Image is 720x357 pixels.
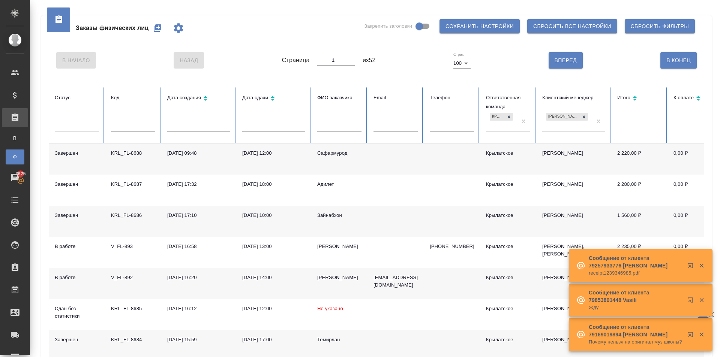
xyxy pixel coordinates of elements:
[55,93,99,102] div: Статус
[536,237,611,268] td: [PERSON_NAME], [PERSON_NAME]
[549,52,583,69] button: Вперед
[242,274,305,281] div: [DATE] 14:00
[111,336,155,344] div: KRL_FL-8684
[111,243,155,250] div: V_FL-893
[439,19,520,33] button: Сохранить настройки
[317,306,343,311] span: Не указано
[611,143,667,175] td: 2 220,00 ₽
[373,274,418,289] p: [EMAIL_ADDRESS][DOMAIN_NAME]
[589,269,682,277] p: receipt1239346985.pdf
[167,274,230,281] div: [DATE] 16:20
[430,243,474,250] p: [PHONE_NUMBER]
[486,149,530,157] div: Крылатское
[317,243,361,250] div: [PERSON_NAME]
[694,331,709,338] button: Закрыть
[453,53,463,57] label: Строк
[167,336,230,344] div: [DATE] 15:59
[167,181,230,188] div: [DATE] 17:32
[242,212,305,219] div: [DATE] 10:00
[486,305,530,312] div: Крылатское
[317,149,361,157] div: Сафармурод
[55,274,99,281] div: В работе
[430,93,474,102] div: Телефон
[242,93,305,104] div: Сортировка
[445,22,514,31] span: Сохранить настройки
[167,93,230,104] div: Сортировка
[536,299,611,330] td: [PERSON_NAME]
[486,336,530,344] div: Крылатское
[2,168,28,187] a: 3625
[486,243,530,250] div: Крылатское
[694,297,709,303] button: Закрыть
[242,305,305,312] div: [DATE] 12:00
[555,56,577,65] span: Вперед
[589,304,682,311] p: Жду
[617,93,661,104] div: Сортировка
[111,93,155,102] div: Код
[111,149,155,157] div: KRL_FL-8688
[486,212,530,219] div: Крылатское
[111,274,155,281] div: V_FL-892
[625,19,695,33] button: Сбросить фильтры
[527,19,617,33] button: Сбросить все настройки
[683,258,701,276] button: Открыть в новой вкладке
[673,93,718,104] div: Сортировка
[167,212,230,219] div: [DATE] 17:10
[55,149,99,157] div: Завершен
[111,305,155,312] div: KRL_FL-8685
[6,149,24,164] a: Ф
[55,212,99,219] div: Завершен
[55,181,99,188] div: Завершен
[111,181,155,188] div: KRL_FL-8687
[611,175,667,206] td: 2 280,00 ₽
[683,327,701,345] button: Открыть в новой вкладке
[546,113,580,121] div: [PERSON_NAME]
[611,206,667,237] td: 1 560,00 ₽
[536,206,611,237] td: [PERSON_NAME]
[373,93,418,102] div: Email
[242,181,305,188] div: [DATE] 18:00
[167,305,230,312] div: [DATE] 16:12
[589,338,682,346] p: Почему нельзя на оригинал муз школы?
[76,24,148,33] span: Заказы физических лиц
[55,243,99,250] div: В работе
[536,175,611,206] td: [PERSON_NAME]
[486,274,530,281] div: Крылатское
[11,170,30,178] span: 3625
[242,336,305,344] div: [DATE] 17:00
[486,181,530,188] div: Крылатское
[167,243,230,250] div: [DATE] 16:58
[317,336,361,344] div: Темирлан
[486,93,530,111] div: Ответственная команда
[111,212,155,219] div: KRL_FL-8686
[490,113,505,121] div: Крылатское
[242,243,305,250] div: [DATE] 13:00
[317,212,361,219] div: Зайнабхон
[148,19,166,37] button: Создать
[631,22,689,31] span: Сбросить фильтры
[364,22,412,30] span: Закрепить заголовки
[55,305,99,320] div: Сдан без статистики
[317,274,361,281] div: [PERSON_NAME]
[9,153,21,161] span: Ф
[589,289,682,304] p: Сообщение от клиента 79853801448 Vasili
[683,293,701,311] button: Открыть в новой вкладке
[694,262,709,269] button: Закрыть
[666,56,691,65] span: В Конец
[589,323,682,338] p: Сообщение от клиента 79169019894 [PERSON_NAME]
[9,134,21,142] span: В
[242,149,305,157] div: [DATE] 12:00
[317,93,361,102] div: ФИО заказчика
[536,268,611,299] td: [PERSON_NAME]
[167,149,230,157] div: [DATE] 09:48
[533,22,611,31] span: Сбросить все настройки
[536,143,611,175] td: [PERSON_NAME]
[363,56,376,65] span: из 52
[660,52,697,69] button: В Конец
[282,56,310,65] span: Страница
[453,58,471,69] div: 100
[317,181,361,188] div: Адилет
[589,254,682,269] p: Сообщение от клиента 79257933776 [PERSON_NAME]
[6,131,24,146] a: В
[55,336,99,344] div: Завершен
